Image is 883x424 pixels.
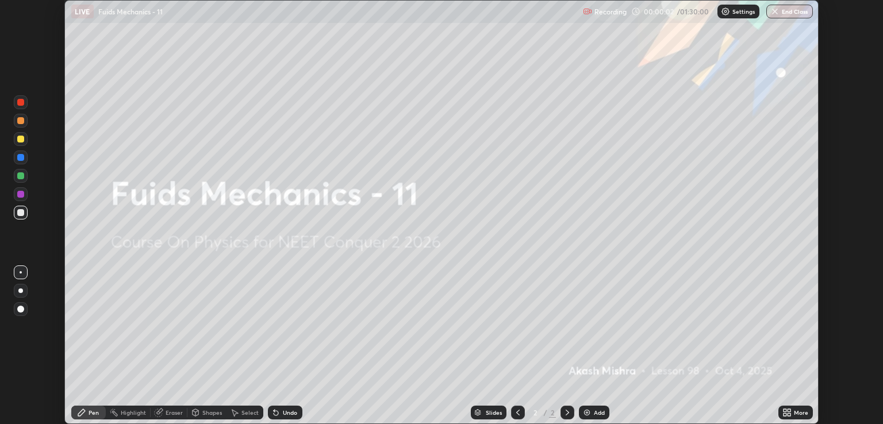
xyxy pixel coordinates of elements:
div: Add [594,410,605,415]
div: Select [241,410,259,415]
img: recording.375f2c34.svg [583,7,592,16]
div: More [794,410,808,415]
button: End Class [766,5,813,18]
div: Slides [486,410,502,415]
p: LIVE [75,7,90,16]
img: end-class-cross [770,7,780,16]
div: Undo [283,410,297,415]
div: Eraser [166,410,183,415]
p: Recording [594,7,627,16]
div: Highlight [121,410,146,415]
img: class-settings-icons [721,7,730,16]
img: add-slide-button [582,408,592,417]
div: 2 [529,409,541,416]
div: Pen [89,410,99,415]
div: / [543,409,547,416]
div: Shapes [202,410,222,415]
p: Settings [732,9,755,14]
p: Fuids Mechanics - 11 [98,7,163,16]
div: 2 [549,407,556,418]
